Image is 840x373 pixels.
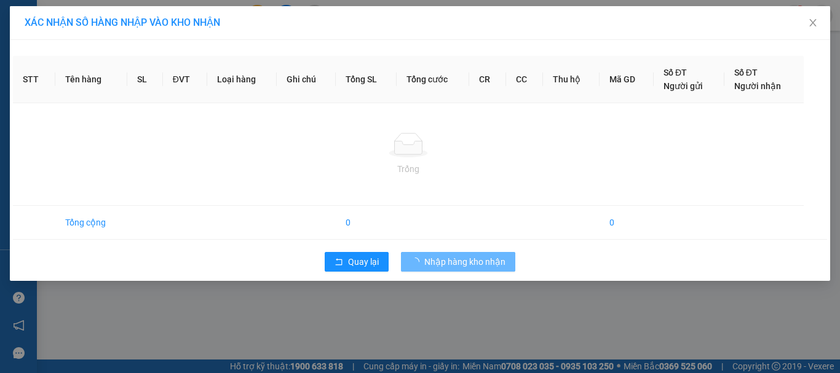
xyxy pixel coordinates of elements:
[808,18,818,28] span: close
[600,56,654,103] th: Mã GD
[424,255,505,269] span: Nhập hàng kho nhận
[336,56,397,103] th: Tổng SL
[543,56,600,103] th: Thu hộ
[207,56,277,103] th: Loại hàng
[664,68,687,77] span: Số ĐT
[336,206,397,240] td: 0
[55,56,127,103] th: Tên hàng
[348,255,379,269] span: Quay lại
[734,68,758,77] span: Số ĐT
[506,56,543,103] th: CC
[163,56,207,103] th: ĐVT
[13,56,55,103] th: STT
[469,56,506,103] th: CR
[55,206,127,240] td: Tổng cộng
[23,162,794,176] div: Trống
[127,56,162,103] th: SL
[397,56,469,103] th: Tổng cước
[600,206,654,240] td: 0
[664,81,703,91] span: Người gửi
[411,257,424,266] span: loading
[796,6,830,41] button: Close
[25,17,220,28] span: XÁC NHẬN SỐ HÀNG NHẬP VÀO KHO NHẬN
[734,81,781,91] span: Người nhận
[335,257,343,267] span: rollback
[325,252,389,272] button: rollbackQuay lại
[277,56,336,103] th: Ghi chú
[401,252,515,272] button: Nhập hàng kho nhận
